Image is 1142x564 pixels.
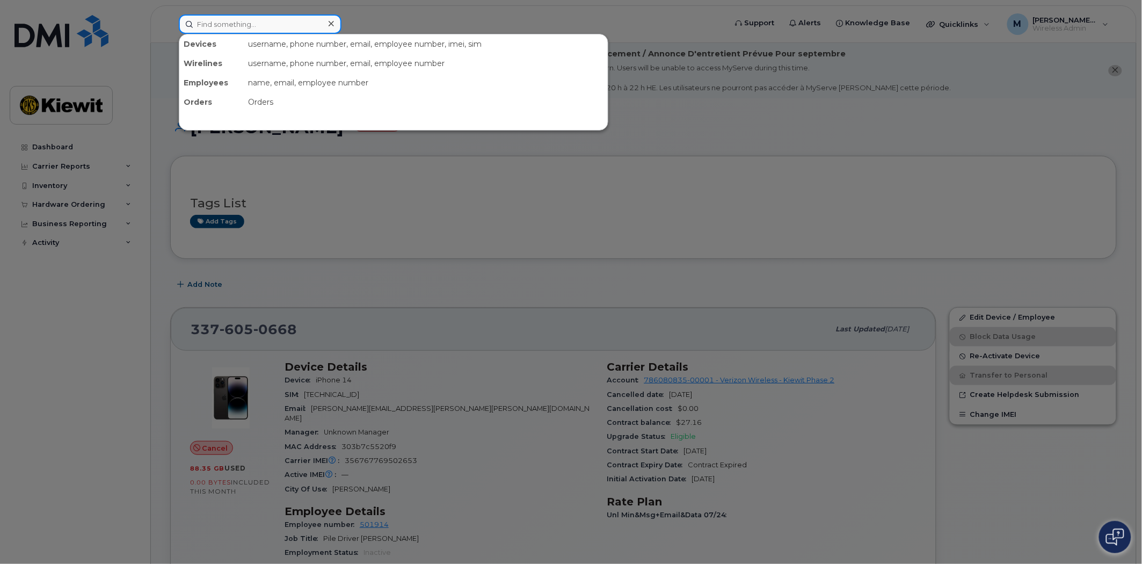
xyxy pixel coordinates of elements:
div: Orders [179,92,244,112]
div: Employees [179,73,244,92]
div: username, phone number, email, employee number [244,54,608,73]
div: Wirelines [179,54,244,73]
div: Orders [244,92,608,112]
div: username, phone number, email, employee number, imei, sim [244,34,608,54]
div: Devices [179,34,244,54]
img: Open chat [1106,529,1124,546]
div: name, email, employee number [244,73,608,92]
